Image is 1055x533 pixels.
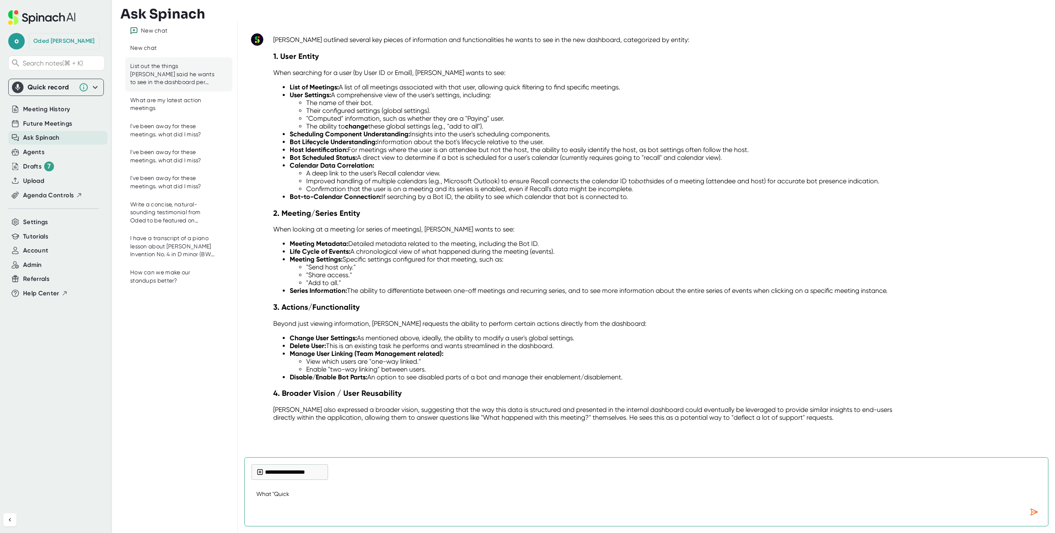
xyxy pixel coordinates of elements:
li: Specific settings configured for that meeting, such as: [290,255,893,287]
button: Settings [23,217,48,227]
strong: Change User Settings: [290,334,357,342]
h3: Ask Spinach [120,6,205,22]
div: 7 [44,161,54,171]
li: Their configured settings (global settings). [306,107,893,115]
strong: Bot-to-Calendar Connection: [290,193,382,201]
strong: Meeting Settings: [290,255,342,263]
button: Ask Spinach [23,133,60,143]
li: Confirmation that the user is on a meeting and its series is enabled, even if Recall's data might... [306,185,893,193]
strong: Life Cycle of Events: [290,248,350,255]
li: The name of their bot. [306,99,893,107]
strong: Disable/Enable Bot Parts: [290,373,367,381]
button: Meeting History [23,105,70,114]
div: New chat [141,27,167,35]
span: o [8,33,25,49]
li: Detailed metadata related to the meeting, including the Bot ID. [290,240,893,248]
div: How can we make our standups better? [130,269,215,285]
li: "Send host only." [306,263,893,271]
button: Referrals [23,274,49,284]
li: If searching by a Bot ID, the ability to see which calendar that bot is connected to. [290,193,893,201]
div: I've been away for these meetings. what did I miss? [130,148,215,164]
h3: 1. User Entity [273,51,893,61]
strong: Delete User: [290,342,326,350]
h3: 4. Broader Vision / User Reusability [273,388,893,398]
p: [PERSON_NAME] outlined several key pieces of information and functionalities he wants to see in t... [273,36,893,44]
h3: 2. Meeting/Series Entity [273,208,893,218]
button: Future Meetings [23,119,72,129]
button: Agenda Controls [23,191,82,200]
li: The ability to differentiate between one-off meetings and recurring series, and to see more infor... [290,287,893,295]
button: Drafts 7 [23,161,54,171]
li: As mentioned above, ideally, the ability to modify a user's global settings. [290,334,893,342]
li: A direct view to determine if a bot is scheduled for a user's calendar (currently requires going ... [290,154,893,161]
li: "Add to all." [306,279,893,287]
li: "Share access." [306,271,893,279]
strong: List of Meetings: [290,83,339,91]
li: A chronological view of what happened during the meeting (events). [290,248,893,255]
textarea: What "Qui [251,485,1041,505]
p: When looking at a meeting (or series of meetings), [PERSON_NAME] wants to see: [273,225,893,233]
li: "Computed" information, such as whether they are a "Paying" user. [306,115,893,122]
strong: Bot Lifecycle Understanding: [290,138,377,146]
strong: change [345,122,368,130]
div: New chat [130,44,157,52]
strong: Calendar Data Correlation: [290,161,374,169]
strong: Scheduling Component Understanding: [290,130,410,138]
div: Drafts [23,161,54,171]
strong: Bot Scheduled Status: [290,154,357,161]
div: I have a transcript of a piano lesson about Bach's Invention No. 4 in D minor (BWV 775). Please r... [130,234,215,259]
button: Admin [23,260,42,270]
li: Insights into the user's scheduling components. [290,130,893,138]
strong: User Settings: [290,91,331,99]
li: A comprehensive view of the user's settings, including: [290,91,893,130]
button: Tutorials [23,232,48,241]
li: An option to see disabled parts of a bot and manage their enablement/disablement. [290,373,893,381]
li: A deep link to the user's Recall calendar view. [306,169,893,177]
div: Oded Welgreen [33,37,94,45]
li: The ability to these global settings (e.g., "add to all"). [306,122,893,130]
button: Account [23,246,48,255]
div: I've been away for these meetings. what did I miss? [130,122,215,138]
li: Information about the bot's lifecycle relative to the user. [290,138,893,146]
strong: Series Information: [290,287,347,295]
button: Upload [23,176,44,186]
div: Write a concise, natural-sounding testimonial from Oded to be featured on Manuel’s professional w... [130,201,215,225]
div: I've been away for these meetings. what did I miss? [130,174,215,190]
button: Collapse sidebar [3,513,16,526]
div: Quick record [28,83,75,91]
span: Agenda Controls [23,191,74,200]
div: What are my latest action meetings [130,96,215,112]
p: When searching for a user (by User ID or Email), [PERSON_NAME] wants to see: [273,69,893,77]
li: A list of all meetings associated with that user, allowing quick filtering to find specific meeti... [290,83,893,91]
li: Improved handling of multiple calendars (e.g., Microsoft Outlook) to ensure Recall connects the c... [306,177,893,185]
li: View which users are "one-way linked." [306,358,893,365]
em: both [635,177,649,185]
button: Agents [23,147,45,157]
li: For meetings where the user is an attendee but not the host, the ability to easily identify the h... [290,146,893,154]
span: Help Center [23,289,59,298]
button: Help Center [23,289,68,298]
p: [PERSON_NAME] also expressed a broader vision, suggesting that the way this data is structured an... [273,406,893,421]
strong: Manage User Linking (Team Management related): [290,350,443,358]
div: Send message [1027,505,1041,519]
h3: 3. Actions/Functionality [273,302,893,312]
span: Search notes (⌘ + K) [23,59,102,67]
p: Beyond just viewing information, [PERSON_NAME] requests the ability to perform certain actions di... [273,320,893,327]
strong: Host Identification: [290,146,348,154]
li: This is an existing task he performs and wants streamlined in the dashboard. [290,342,893,350]
strong: Meeting Metadata: [290,240,348,248]
div: List out the things [PERSON_NAME] said he wants to see in the dashboard per entity - user, meetin... [130,62,215,86]
div: Quick record [12,79,100,96]
li: Enable "two-way linking" between users. [306,365,893,373]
